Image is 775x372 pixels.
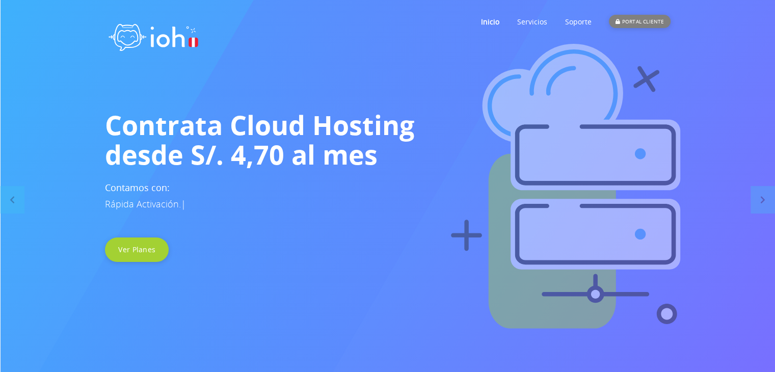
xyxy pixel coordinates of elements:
h1: Contrata Cloud Hosting desde S/. 4,70 al mes [105,110,671,169]
a: Inicio [480,2,499,42]
span: Rápida Activación. [105,198,181,210]
div: PORTAL CLIENTE [609,15,670,28]
a: Servicios [517,2,547,42]
a: Ver Planes [105,237,169,262]
img: logo ioh [105,13,202,58]
h3: Contamos con: [105,179,671,212]
a: Soporte [565,2,591,42]
span: | [181,198,186,210]
a: PORTAL CLIENTE [609,2,670,42]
